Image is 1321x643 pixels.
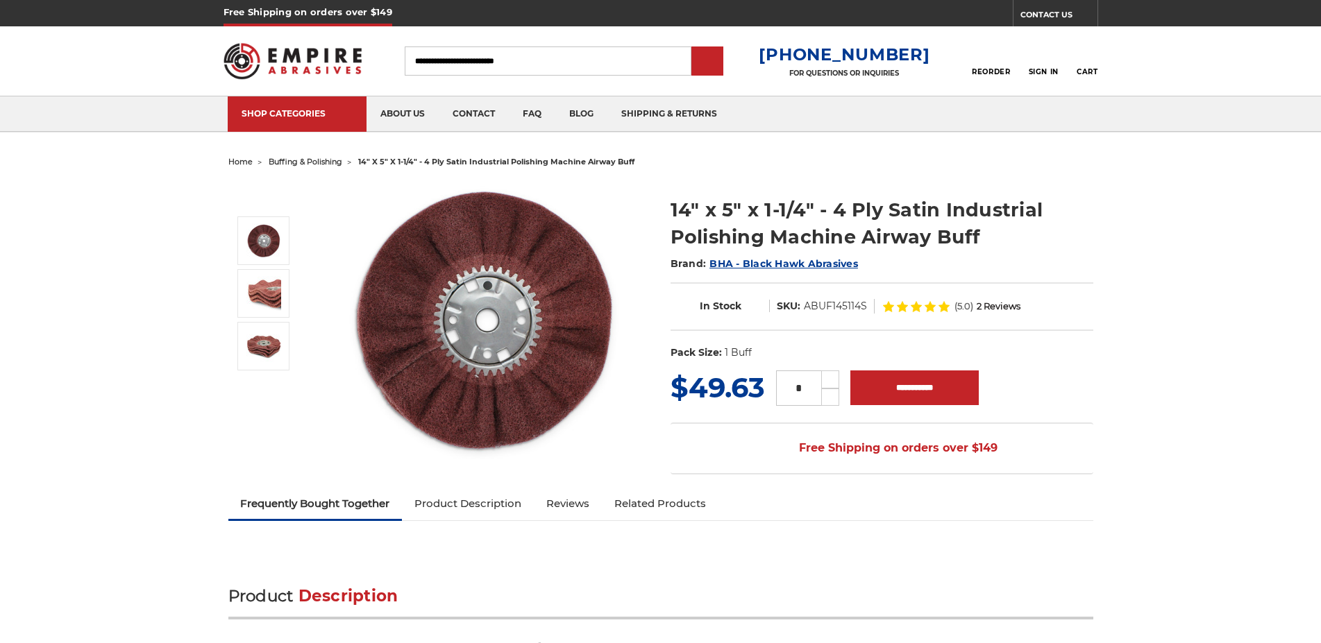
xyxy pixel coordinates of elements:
[1077,67,1097,76] span: Cart
[246,276,281,311] img: 14" x 5" x 1-1/4" - 4 Ply Satin Industrial Polishing Machine Airway Buff
[700,300,741,312] span: In Stock
[804,299,867,314] dd: ABUF145114S
[709,257,858,270] a: BHA - Black Hawk Abrasives
[402,488,534,519] a: Product Description
[671,370,765,404] span: $49.63
[972,67,1010,76] span: Reorder
[358,157,634,166] span: 14" x 5" x 1-1/4" - 4 ply satin industrial polishing machine airway buff
[1020,7,1097,26] a: CONTACT US
[439,96,509,132] a: contact
[671,196,1093,250] h1: 14" x 5" x 1-1/4" - 4 Ply Satin Industrial Polishing Machine Airway Buff
[367,96,439,132] a: about us
[759,69,929,78] p: FOR QUESTIONS OR INQUIRIES
[224,34,362,88] img: Empire Abrasives
[602,488,718,519] a: Related Products
[954,302,973,311] span: (5.0)
[298,586,398,606] span: Description
[693,48,721,76] input: Submit
[534,488,602,519] a: Reviews
[977,302,1020,311] span: 2 Reviews
[228,488,403,519] a: Frequently Bought Together
[1077,46,1097,76] a: Cart
[777,299,800,314] dt: SKU:
[509,96,555,132] a: faq
[759,44,929,65] a: [PHONE_NUMBER]
[607,96,731,132] a: shipping & returns
[725,345,752,360] dd: 1 Buff
[555,96,607,132] a: blog
[766,434,998,462] span: Free Shipping on orders over $149
[269,157,342,166] a: buffing & polishing
[1029,67,1059,76] span: Sign In
[246,329,281,363] img: satin non woven 14 inch airway buff
[246,223,281,258] img: 14 inch satin surface prep airway buffing wheel
[242,108,353,119] div: SHOP CATEGORIES
[671,257,707,270] span: Brand:
[972,46,1010,76] a: Reorder
[228,586,294,606] span: Product
[671,345,722,360] dt: Pack Size:
[347,182,625,459] img: 14 inch satin surface prep airway buffing wheel
[228,157,253,166] a: home
[228,96,367,132] a: SHOP CATEGORIES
